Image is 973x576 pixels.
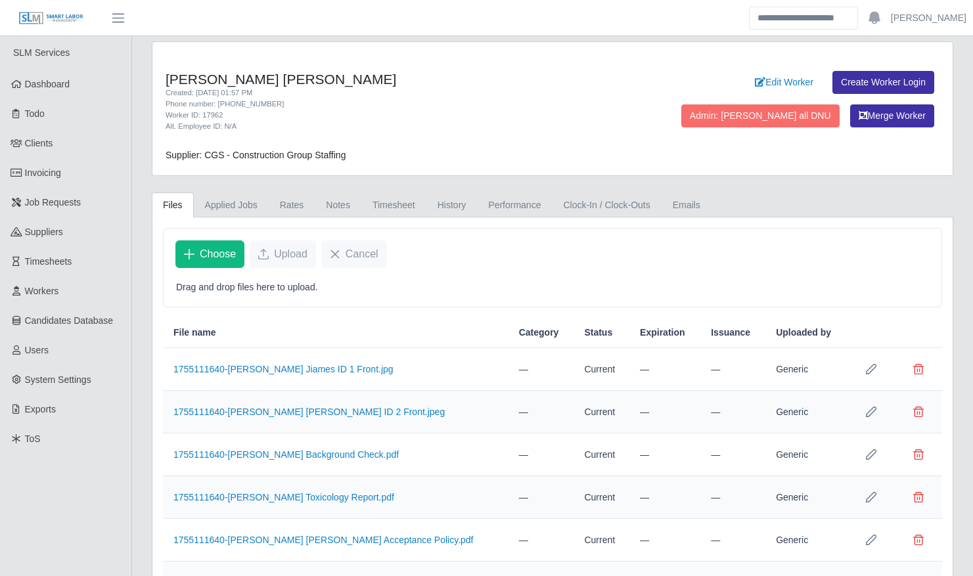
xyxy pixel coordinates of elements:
span: Invoicing [25,167,61,178]
span: Status [584,326,612,340]
span: Suppliers [25,227,63,237]
td: — [509,433,574,476]
button: Row Edit [858,441,884,468]
button: Delete file [905,484,932,510]
span: System Settings [25,374,91,385]
td: Generic [765,391,848,433]
span: Timesheets [25,256,72,267]
td: — [629,391,700,433]
td: Generic [765,519,848,562]
td: Current [574,433,629,476]
td: Generic [765,348,848,391]
a: History [426,192,478,218]
td: Current [574,348,629,391]
a: Emails [662,192,712,218]
a: Rates [269,192,315,218]
a: Clock-In / Clock-Outs [552,192,661,218]
td: Current [574,391,629,433]
img: SLM Logo [18,11,84,26]
span: Exports [25,404,56,414]
div: Phone number: [PHONE_NUMBER] [166,99,609,110]
button: Delete file [905,356,932,382]
span: ToS [25,433,41,444]
span: Clients [25,138,53,148]
a: Timesheet [361,192,426,218]
td: — [509,519,574,562]
td: — [700,476,765,519]
button: Delete file [905,441,932,468]
td: Current [574,519,629,562]
span: Dashboard [25,79,70,89]
div: Worker ID: 17962 [166,110,609,121]
td: — [700,391,765,433]
a: [PERSON_NAME] [891,11,966,25]
span: Choose [200,246,236,262]
td: Current [574,476,629,519]
td: — [700,433,765,476]
button: Admin: [PERSON_NAME] all DNU [681,104,840,127]
span: Uploaded by [776,326,831,340]
button: Delete file [905,527,932,553]
button: Choose [175,240,244,268]
span: Candidates Database [25,315,114,326]
a: 1755111640-[PERSON_NAME] [PERSON_NAME] ID 2 Front.jpeg [173,407,445,417]
span: Expiration [640,326,685,340]
span: Todo [25,108,45,119]
span: Cancel [346,246,378,262]
button: Row Edit [858,399,884,425]
span: SLM Services [13,47,70,58]
a: 1755111640-[PERSON_NAME] Toxicology Report.pdf [173,492,394,502]
span: Users [25,345,49,355]
a: 1755111640-[PERSON_NAME] Background Check.pdf [173,449,399,460]
span: Upload [274,246,307,262]
div: Alt. Employee ID: N/A [166,121,609,132]
button: Row Edit [858,484,884,510]
td: — [700,348,765,391]
a: Files [152,192,194,218]
p: Drag and drop files here to upload. [176,280,929,294]
td: — [700,519,765,562]
button: Upload [250,240,316,268]
td: — [629,519,700,562]
div: Created: [DATE] 01:57 PM [166,87,609,99]
td: Generic [765,476,848,519]
td: — [509,348,574,391]
a: Performance [477,192,552,218]
td: Generic [765,433,848,476]
span: Category [519,326,559,340]
a: 1755111640-[PERSON_NAME] [PERSON_NAME] Acceptance Policy.pdf [173,535,474,545]
span: Workers [25,286,59,296]
td: — [629,433,700,476]
td: — [509,391,574,433]
td: — [509,476,574,519]
button: Row Edit [858,356,884,382]
button: Cancel [321,240,387,268]
td: — [629,476,700,519]
a: 1755111640-[PERSON_NAME] Jiames ID 1 Front.jpg [173,364,394,374]
a: Applied Jobs [194,192,269,218]
button: Merge Worker [850,104,934,127]
span: Job Requests [25,197,81,208]
button: Delete file [905,399,932,425]
span: File name [173,326,216,340]
button: Row Edit [858,527,884,553]
a: Edit Worker [746,71,822,94]
span: Supplier: CGS - Construction Group Staffing [166,150,346,160]
a: Create Worker Login [832,71,934,94]
h4: [PERSON_NAME] [PERSON_NAME] [166,71,609,87]
span: Issuance [711,326,750,340]
td: — [629,348,700,391]
input: Search [749,7,858,30]
a: Notes [315,192,361,218]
